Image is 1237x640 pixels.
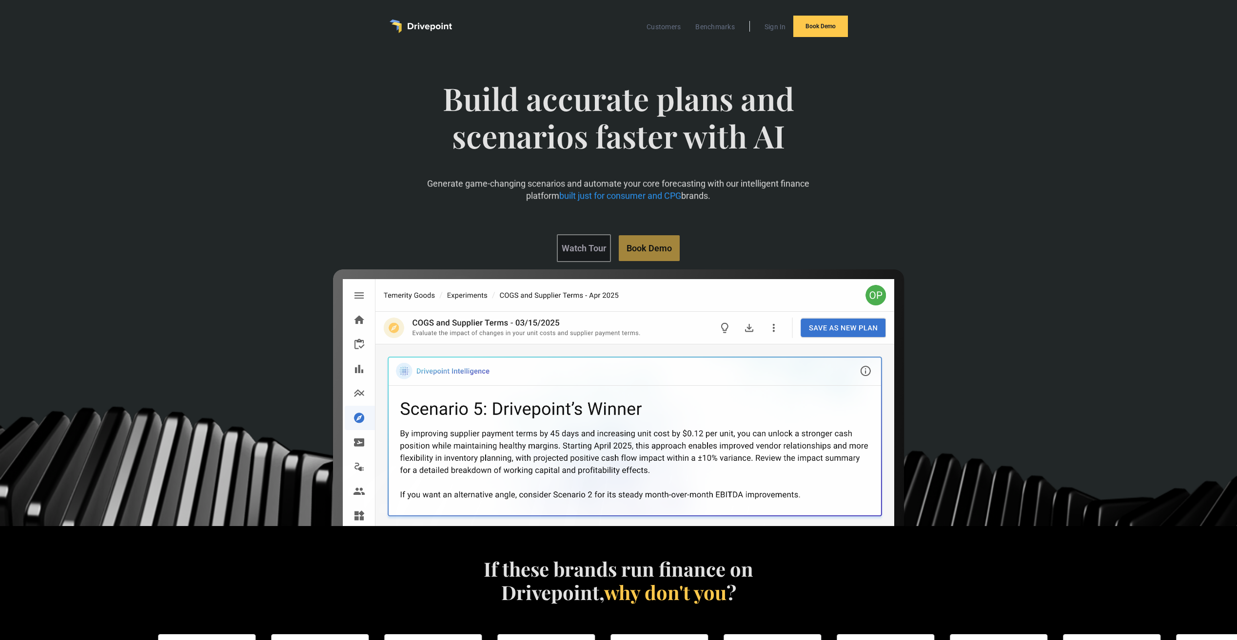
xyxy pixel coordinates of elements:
a: Book Demo [619,235,680,261]
a: Customers [642,20,686,33]
a: Book Demo [793,16,848,37]
a: home [390,19,452,33]
h4: If these brands run finance on Drivepoint, ? [479,557,759,604]
span: why don't you [604,579,726,605]
span: Build accurate plans and scenarios faster with AI [403,80,834,174]
a: Watch Tour [557,234,611,262]
a: Benchmarks [690,20,740,33]
a: Sign In [760,20,791,33]
span: built just for consumer and CPG [560,190,682,201]
p: Generate game-changing scenarios and automate your core forecasting with our intelligent finance ... [403,177,834,202]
